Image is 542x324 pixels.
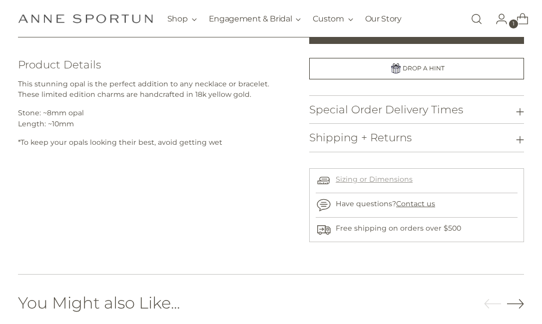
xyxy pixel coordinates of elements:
button: Move to previous carousel slide [484,296,501,313]
a: Sizing or Dimensions [336,175,413,184]
h3: Shipping + Returns [309,132,412,144]
p: Stone: ~8mm opal Length: ~10mm [18,108,291,129]
button: Engagement & Bridal [209,8,301,30]
p: *To keep your opals looking their best, avoid getting wet [18,137,291,148]
button: Custom [313,8,353,30]
a: Anne Sportun Fine Jewellery [18,14,153,23]
button: Shipping + Returns [309,124,524,152]
a: Our Story [365,8,402,30]
a: Open search modal [467,9,487,29]
p: Have questions? [336,199,435,209]
h3: Special Order Delivery Times [309,104,463,116]
a: Contact us [396,199,435,208]
button: Move to next carousel slide [507,295,524,312]
p: This stunning opal is the perfect addition to any necklace or bracelet. These limited edition cha... [18,79,291,100]
a: Go to the account page [488,9,508,29]
button: Special Order Delivery Times [309,96,524,124]
span: DROP A HINT [403,64,445,71]
span: 1 [509,19,518,28]
p: Free shipping on orders over $500 [336,223,461,234]
button: Shop [167,8,197,30]
h2: You Might also Like... [18,294,180,312]
a: DROP A HINT [309,58,524,79]
h3: Product Details [18,59,291,71]
a: Open cart modal [509,9,529,29]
